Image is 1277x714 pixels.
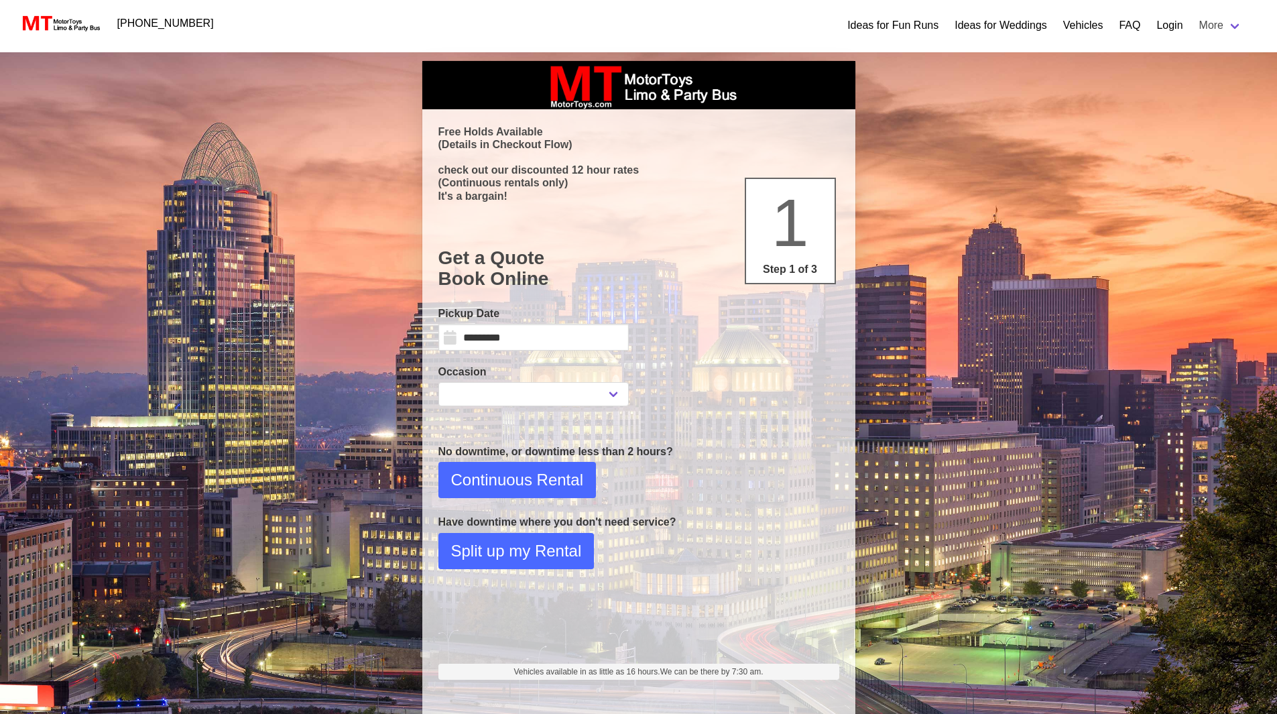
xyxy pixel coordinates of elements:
label: Pickup Date [438,306,629,322]
span: We can be there by 7:30 am. [660,667,764,676]
p: Step 1 of 3 [751,261,829,278]
a: FAQ [1119,17,1140,34]
p: Free Holds Available [438,125,839,138]
label: Occasion [438,364,629,380]
span: Vehicles available in as little as 16 hours. [513,666,763,678]
a: Vehicles [1063,17,1103,34]
img: MotorToys Logo [19,14,101,33]
img: box_logo_brand.jpeg [538,61,739,109]
span: 1 [772,185,809,260]
button: Split up my Rental [438,533,595,569]
p: Have downtime where you don't need service? [438,514,839,530]
p: It's a bargain! [438,190,839,202]
p: (Continuous rentals only) [438,176,839,189]
p: check out our discounted 12 hour rates [438,164,839,176]
a: [PHONE_NUMBER] [109,10,222,37]
span: Split up my Rental [451,539,582,563]
h1: Get a Quote Book Online [438,247,839,290]
p: (Details in Checkout Flow) [438,138,839,151]
button: Continuous Rental [438,462,596,498]
a: Ideas for Fun Runs [847,17,938,34]
a: More [1191,12,1250,39]
a: Ideas for Weddings [955,17,1047,34]
span: Continuous Rental [451,468,583,492]
p: No downtime, or downtime less than 2 hours? [438,444,839,460]
a: Login [1156,17,1182,34]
